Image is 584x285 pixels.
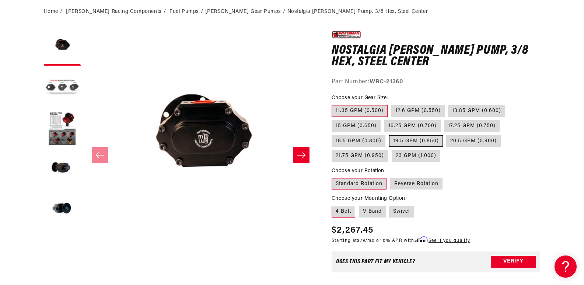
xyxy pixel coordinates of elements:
strong: WRC-21360 [370,79,403,85]
button: Load image 5 in gallery view [44,191,81,228]
legend: Choose your Gear Size: [332,94,389,102]
h1: Nostalgia [PERSON_NAME] Pump, 3/8 Hex, Steel Center [332,45,541,68]
button: Load image 2 in gallery view [44,69,81,106]
label: 13.85 GPM (0.600) [448,105,505,117]
legend: Choose your Mounting Option: [332,195,407,202]
label: 18.5 GPM (0.800) [332,135,385,147]
button: Load image 4 in gallery view [44,150,81,187]
a: See if you qualify - Learn more about Affirm Financing (opens in modal) [429,239,470,243]
label: 21.75 GPM (0.950) [332,150,388,162]
button: Verify [491,256,536,268]
label: 12.6 GPM (0.550) [391,105,445,117]
span: $2,267.45 [332,224,374,237]
button: Slide left [92,147,108,163]
a: Fuel Pumps [169,8,199,16]
button: Load image 3 in gallery view [44,110,81,147]
a: Home [44,8,58,16]
label: 16.25 GPM (0.700) [384,120,441,132]
label: 17.25 GPM (0.750) [444,120,500,132]
label: 11.35 GPM (0.500) [332,105,388,117]
label: Reverse Rotation [390,178,443,190]
label: 20.5 GPM (0.900) [446,135,501,147]
label: 19.5 GPM (0.850) [389,135,443,147]
label: 23 GPM (1.000) [392,150,440,162]
span: Affirm [415,237,427,242]
li: [PERSON_NAME] Gear Pumps [205,8,287,16]
div: Part Number: [332,77,541,87]
button: Slide right [293,147,310,163]
a: [PERSON_NAME] Racing Components [66,8,162,16]
label: 15 GPM (0.650) [332,120,381,132]
span: $79 [357,239,365,243]
media-gallery: Gallery Viewer [44,29,317,281]
p: Starting at /mo or 0% APR with . [332,237,470,244]
nav: breadcrumbs [44,8,541,16]
label: Swivel [389,206,414,218]
legend: Choose your Rotation: [332,167,386,175]
button: Load image 1 in gallery view [44,29,81,66]
label: V Band [359,206,386,218]
label: 4 Bolt [332,206,355,218]
div: Does This part fit My vehicle? [336,259,415,265]
li: Nostalgia [PERSON_NAME] Pump, 3/8 Hex, Steel Center [287,8,428,16]
label: Standard Rotation [332,178,387,190]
